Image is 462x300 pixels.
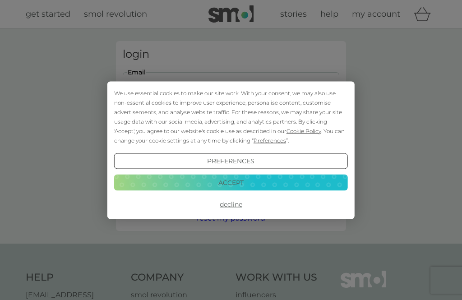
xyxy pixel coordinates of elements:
[114,88,348,145] div: We use essential cookies to make our site work. With your consent, we may also use non-essential ...
[107,81,355,219] div: Cookie Consent Prompt
[114,175,348,191] button: Accept
[254,137,286,143] span: Preferences
[114,153,348,169] button: Preferences
[114,196,348,212] button: Decline
[286,127,321,134] span: Cookie Policy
